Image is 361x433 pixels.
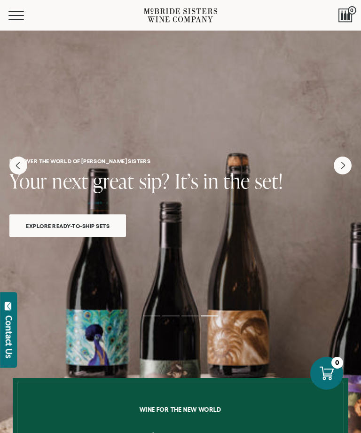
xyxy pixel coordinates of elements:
span: Explore ready-to-ship sets [15,220,121,231]
h6: Discover the World of [PERSON_NAME] Sisters [9,158,352,164]
div: 0 [331,357,343,369]
div: Contact Us [4,315,14,358]
span: in [204,167,219,195]
a: Explore ready-to-ship sets [9,214,126,237]
span: sip? [139,167,170,195]
span: Your [9,167,47,195]
span: next [52,167,88,195]
span: great [93,167,134,195]
span: the [223,167,250,195]
button: Previous [9,157,27,174]
span: It’s [175,167,199,195]
li: Page dot 4 [201,315,218,316]
li: Page dot 3 [181,315,199,316]
h6: Wine for the new world [19,406,342,413]
button: Mobile Menu Trigger [8,11,42,20]
button: Next [334,157,352,174]
li: Page dot 2 [162,315,180,316]
li: Page dot 1 [143,315,160,316]
span: 0 [348,6,356,15]
span: set! [255,167,283,195]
